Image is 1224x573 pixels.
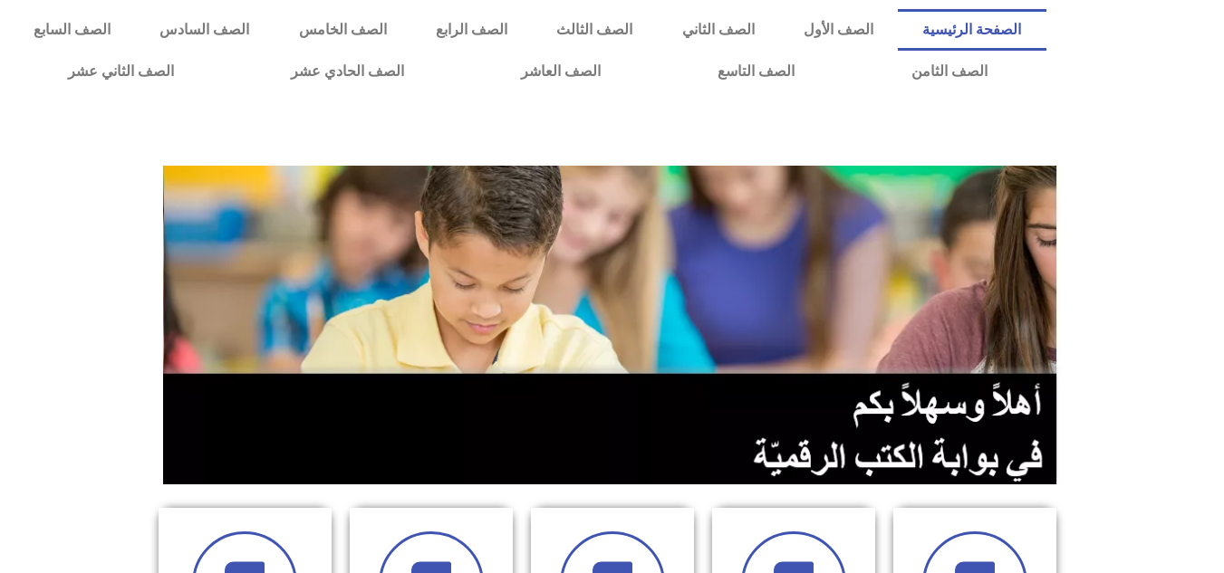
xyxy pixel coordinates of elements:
[9,9,135,51] a: الصف السابع
[462,51,659,92] a: الصف العاشر
[9,51,232,92] a: الصف الثاني عشر
[898,9,1046,51] a: الصفحة الرئيسية
[232,51,462,92] a: الصف الحادي عشر
[135,9,274,51] a: الصف السادس
[275,9,411,51] a: الصف الخامس
[532,9,657,51] a: الصف الثالث
[658,9,779,51] a: الصف الثاني
[779,9,898,51] a: الصف الأول
[659,51,853,92] a: الصف التاسع
[853,51,1046,92] a: الصف الثامن
[411,9,532,51] a: الصف الرابع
